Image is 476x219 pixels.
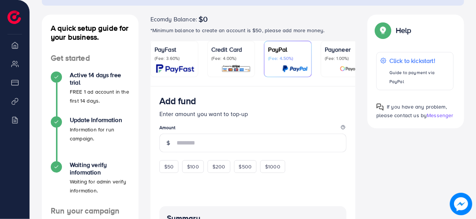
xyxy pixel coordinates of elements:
h4: Update Information [70,116,130,124]
h4: Active 14 days free trial [70,72,130,86]
p: (Fee: 3.60%) [155,55,194,61]
span: Ecomdy Balance: [150,15,197,24]
img: Popup guide [376,103,384,111]
h4: Get started [42,54,139,63]
span: $500 [239,163,252,170]
p: PayFast [155,45,194,54]
p: (Fee: 4.50%) [268,55,308,61]
p: Payoneer [325,45,364,54]
p: (Fee: 1.00%) [325,55,364,61]
li: Active 14 days free trial [42,72,139,116]
p: (Fee: 4.00%) [211,55,251,61]
p: Enter amount you want to top-up [159,109,347,118]
h4: Run your campaign [42,206,139,216]
img: card [340,64,364,73]
h3: Add fund [159,95,196,106]
span: $200 [212,163,225,170]
p: *Minimum balance to create an account is $50, please add more money. [150,26,356,35]
p: Guide to payment via PayPal [389,68,449,86]
p: PayPal [268,45,308,54]
span: $0 [199,15,208,24]
img: Popup guide [376,24,390,37]
p: Help [396,26,411,35]
img: card [221,64,251,73]
h4: Waiting verify information [70,161,130,176]
span: $50 [164,163,174,170]
h4: A quick setup guide for your business. [42,24,139,42]
li: Waiting verify information [42,161,139,206]
span: $100 [187,163,199,170]
p: Waiting for admin verify information. [70,177,130,195]
img: logo [7,10,21,24]
li: Update Information [42,116,139,161]
img: card [156,64,194,73]
span: Messenger [427,112,453,119]
span: $1000 [265,163,280,170]
p: Credit Card [211,45,251,54]
img: card [282,64,308,73]
img: image [450,193,472,215]
span: If you have any problem, please contact us by [376,103,447,119]
p: Information for run campaign. [70,125,130,143]
legend: Amount [159,124,347,134]
p: Click to kickstart! [389,56,449,65]
p: FREE 1 ad account in the first 14 days. [70,87,130,105]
